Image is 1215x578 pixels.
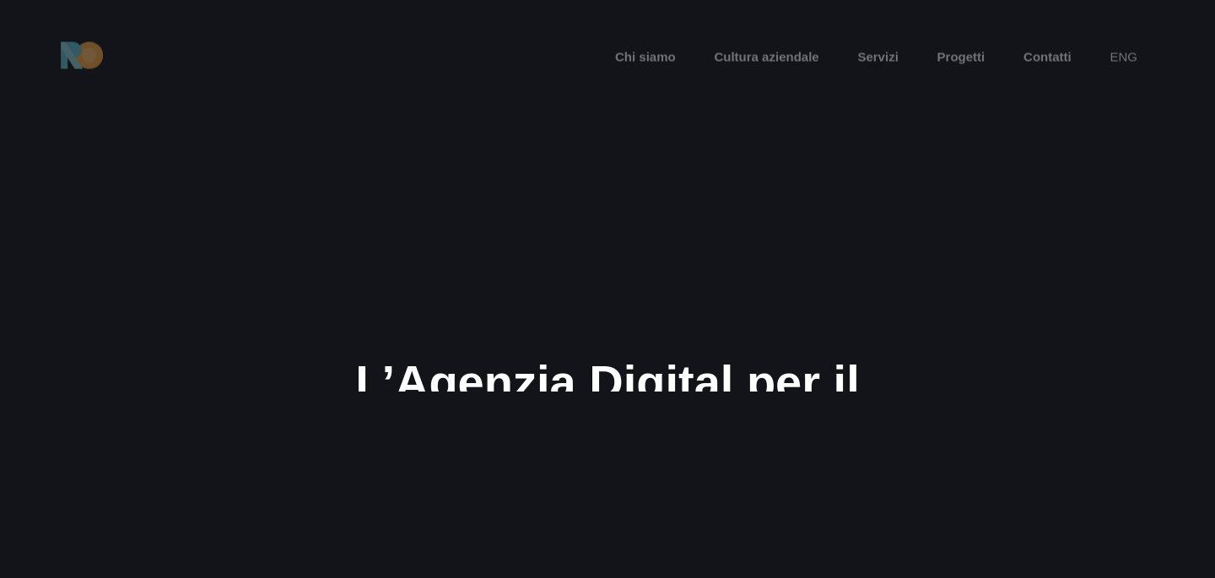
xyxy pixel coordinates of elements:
[1108,48,1139,68] a: eng
[712,48,820,68] a: Cultura aziendale
[856,48,899,68] a: Servizi
[936,48,987,68] a: Progetti
[613,48,678,68] a: Chi siamo
[101,359,1114,454] div: L’Agenzia Digital per il mondo e
[101,276,1114,365] div: Agenzia Digital Ride On
[61,42,103,69] img: Ride On Agency
[1022,48,1073,68] a: Contatti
